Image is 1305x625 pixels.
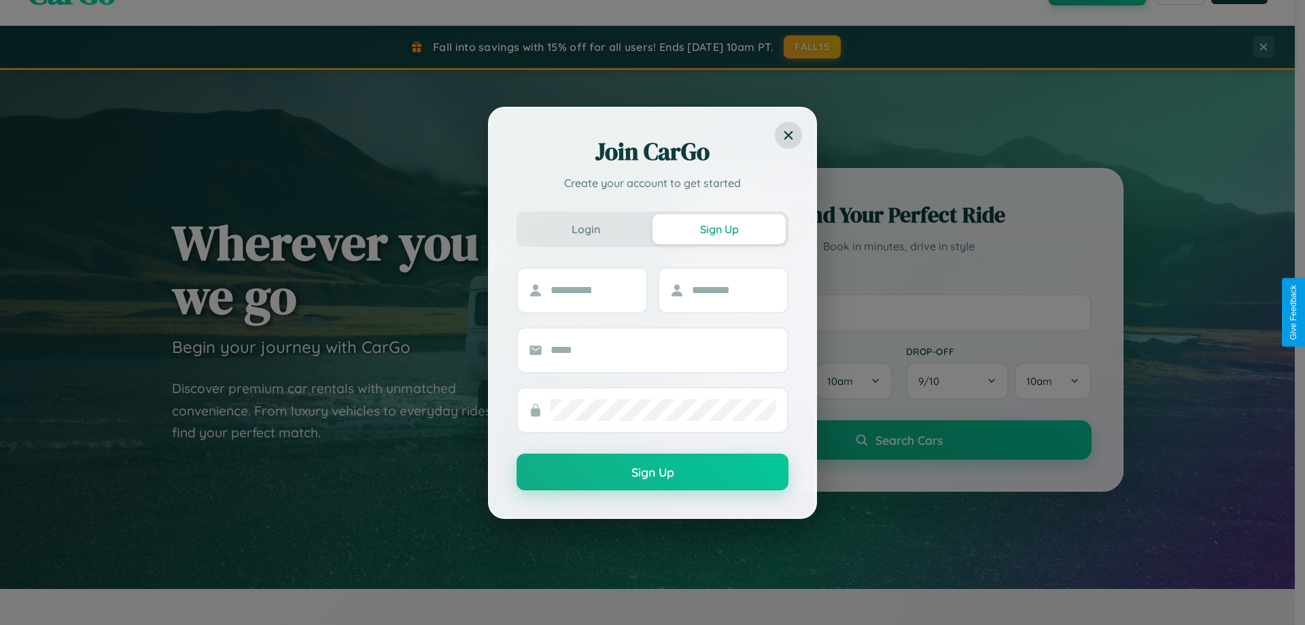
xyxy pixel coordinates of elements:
p: Create your account to get started [517,175,788,191]
button: Sign Up [517,454,788,490]
div: Give Feedback [1289,285,1298,340]
button: Sign Up [652,214,786,244]
button: Login [519,214,652,244]
h2: Join CarGo [517,135,788,168]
